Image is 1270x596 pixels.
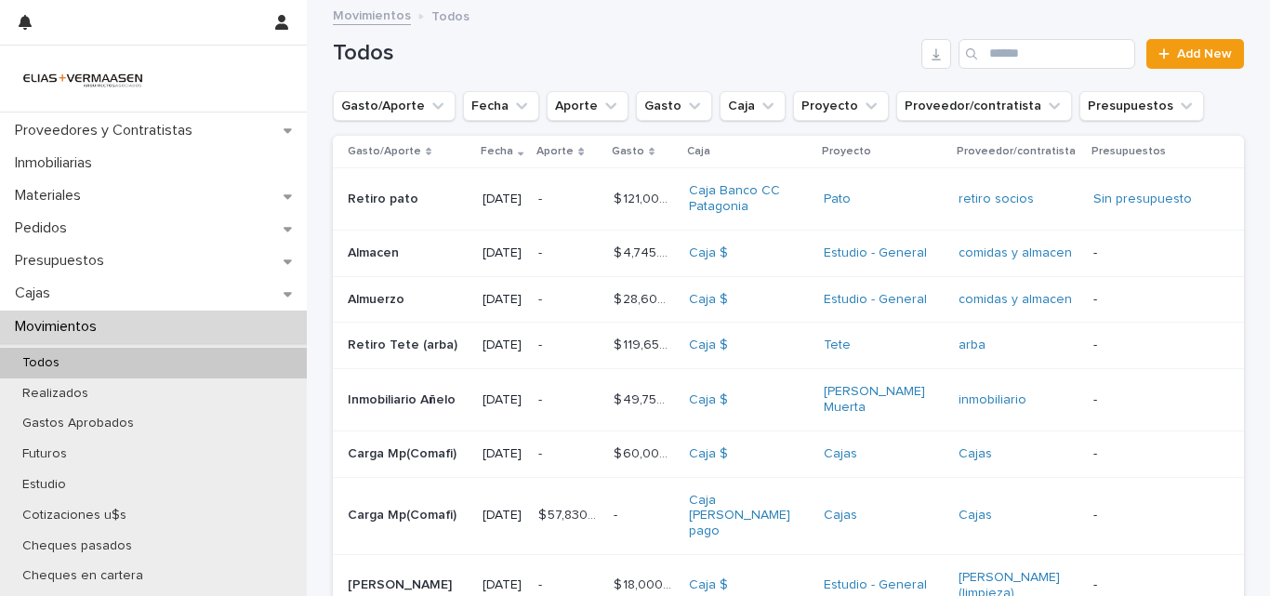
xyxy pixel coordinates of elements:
[333,430,1244,477] tr: Carga Mp(Comafi)[DATE]-- $ 60,000.00$ 60,000.00 Caja $ Cajas Cajas -
[614,188,676,207] p: $ 121,000.00
[1093,446,1210,462] p: -
[7,446,82,462] p: Futuros
[1093,508,1210,523] p: -
[538,443,546,462] p: -
[463,91,539,121] button: Fecha
[7,477,81,493] p: Estudio
[536,141,574,162] p: Aporte
[1093,245,1210,261] p: -
[333,91,456,121] button: Gasto/Aporte
[7,568,158,584] p: Cheques en cartera
[1093,577,1210,593] p: -
[348,577,464,593] p: [PERSON_NAME]
[348,392,464,408] p: Inmobiliario Añelo
[824,245,927,261] a: Estudio - General
[348,446,464,462] p: Carga Mp(Comafi)
[333,276,1244,323] tr: Almuerzo[DATE]-- $ 28,600.00$ 28,600.00 Caja $ Estudio - General comidas y almacen -
[538,504,601,523] p: $ 57,830.00
[687,141,710,162] p: Caja
[824,192,851,207] a: Pato
[614,504,621,523] p: -
[822,141,871,162] p: Proyecto
[483,245,523,261] p: [DATE]
[7,219,82,237] p: Pedidos
[1093,192,1192,207] a: Sin presupuesto
[538,334,546,353] p: -
[7,252,119,270] p: Presupuestos
[957,141,1076,162] p: Proveedor/contratista
[7,187,96,205] p: Materiales
[689,493,805,539] a: Caja [PERSON_NAME] pago
[1091,141,1166,162] p: Presupuestos
[483,392,523,408] p: [DATE]
[689,245,728,261] a: Caja $
[824,446,857,462] a: Cajas
[614,574,676,593] p: $ 18,000.00
[959,245,1072,261] a: comidas y almacen
[483,192,523,207] p: [DATE]
[333,369,1244,431] tr: Inmobiliario Añelo[DATE]-- $ 49,750.00$ 49,750.00 Caja $ [PERSON_NAME] Muerta inmobiliario -
[824,577,927,593] a: Estudio - General
[7,318,112,336] p: Movimientos
[333,230,1244,276] tr: Almacen[DATE]-- $ 4,745.00$ 4,745.00 Caja $ Estudio - General comidas y almacen -
[7,508,141,523] p: Cotizaciones u$s
[547,91,628,121] button: Aporte
[614,389,676,408] p: $ 49,750.00
[1093,392,1210,408] p: -
[483,446,523,462] p: [DATE]
[1146,39,1244,69] a: Add New
[333,477,1244,554] tr: Carga Mp(Comafi)[DATE]$ 57,830.00$ 57,830.00 -- Caja [PERSON_NAME] pago Cajas Cajas -
[959,338,986,353] a: arba
[689,446,728,462] a: Caja $
[636,91,712,121] button: Gasto
[7,416,149,431] p: Gastos Aprobados
[538,188,546,207] p: -
[959,39,1135,69] input: Search
[689,577,728,593] a: Caja $
[538,389,546,408] p: -
[348,508,464,523] p: Carga Mp(Comafi)
[1093,338,1210,353] p: -
[959,292,1072,308] a: comidas y almacen
[689,183,805,215] a: Caja Banco CC Patagonia
[614,334,676,353] p: $ 119,650.00
[612,141,644,162] p: Gasto
[7,154,107,172] p: Inmobiliarias
[959,392,1026,408] a: inmobiliario
[1093,292,1210,308] p: -
[333,40,914,67] h1: Todos
[614,242,676,261] p: $ 4,745.00
[333,168,1244,231] tr: Retiro pato[DATE]-- $ 121,000.00$ 121,000.00 Caja Banco CC Patagonia Pato retiro socios Sin presu...
[483,508,523,523] p: [DATE]
[614,443,676,462] p: $ 60,000.00
[348,292,464,308] p: Almuerzo
[896,91,1072,121] button: Proveedor/contratista
[483,338,523,353] p: [DATE]
[348,245,464,261] p: Almacen
[689,292,728,308] a: Caja $
[959,192,1034,207] a: retiro socios
[7,122,207,139] p: Proveedores y Contratistas
[333,323,1244,369] tr: Retiro Tete (arba)[DATE]-- $ 119,650.00$ 119,650.00 Caja $ Tete arba -
[348,338,464,353] p: Retiro Tete (arba)
[959,508,992,523] a: Cajas
[348,141,421,162] p: Gasto/Aporte
[483,577,523,593] p: [DATE]
[824,338,851,353] a: Tete
[689,338,728,353] a: Caja $
[538,242,546,261] p: -
[614,288,676,308] p: $ 28,600.00
[959,446,992,462] a: Cajas
[483,292,523,308] p: [DATE]
[431,5,470,25] p: Todos
[538,574,546,593] p: -
[7,386,103,402] p: Realizados
[7,355,74,371] p: Todos
[1177,47,1232,60] span: Add New
[333,4,411,25] a: Movimientos
[720,91,786,121] button: Caja
[7,285,65,302] p: Cajas
[1079,91,1204,121] button: Presupuestos
[689,392,728,408] a: Caja $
